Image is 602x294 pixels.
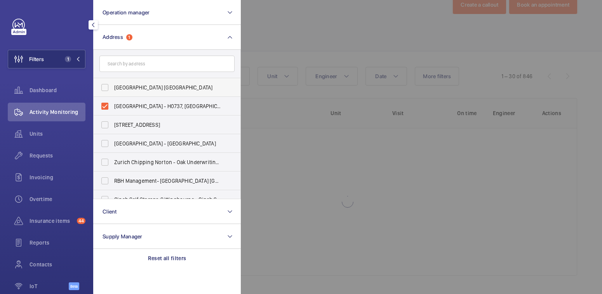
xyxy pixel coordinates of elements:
[30,261,85,268] span: Contacts
[30,239,85,247] span: Reports
[30,195,85,203] span: Overtime
[30,130,85,138] span: Units
[8,50,85,68] button: Filters1
[30,282,69,290] span: IoT
[30,217,74,225] span: Insurance items
[30,173,85,181] span: Invoicing
[30,108,85,116] span: Activity Monitoring
[65,56,71,62] span: 1
[77,218,85,224] span: 44
[30,152,85,159] span: Requests
[30,86,85,94] span: Dashboard
[69,282,79,290] span: Beta
[29,55,44,63] span: Filters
